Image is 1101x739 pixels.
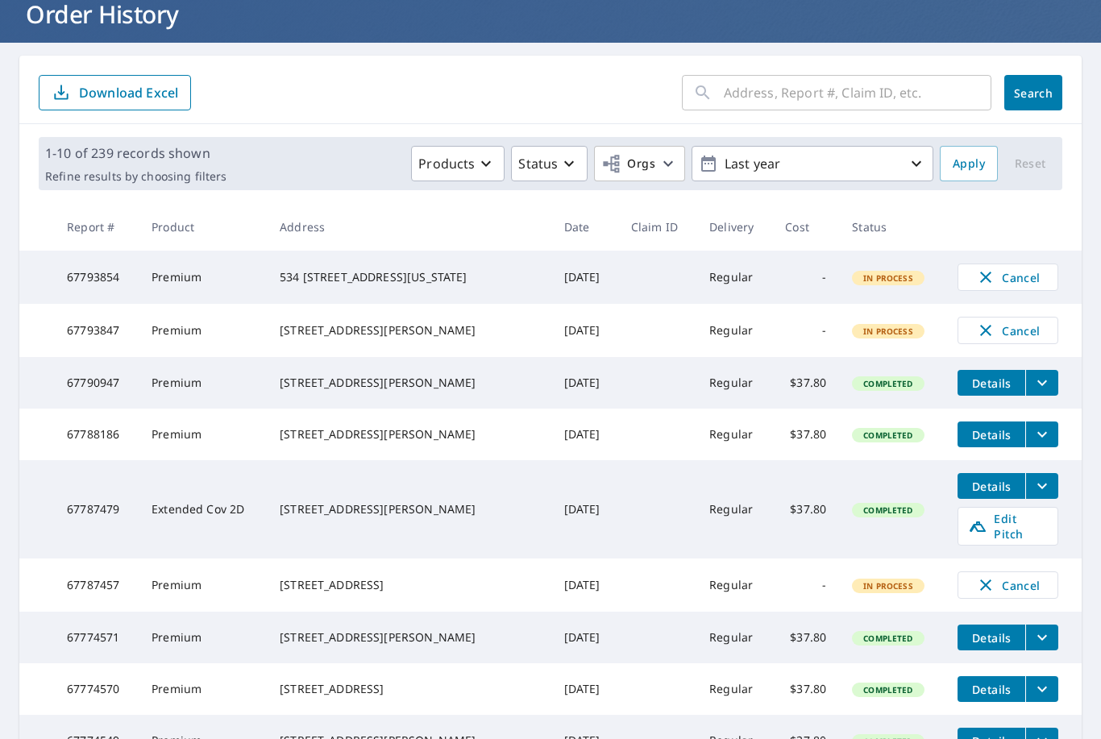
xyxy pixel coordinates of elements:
button: filesDropdownBtn-67774571 [1025,625,1058,650]
td: 67787457 [54,558,139,612]
td: Regular [696,251,772,304]
td: - [772,251,839,304]
td: [DATE] [551,612,618,663]
button: detailsBtn-67774571 [958,625,1025,650]
div: [STREET_ADDRESS][PERSON_NAME] [280,426,538,442]
th: Delivery [696,203,772,251]
span: Completed [854,633,922,644]
span: Edit Pitch [968,511,1048,542]
button: Download Excel [39,75,191,110]
th: Address [267,203,551,251]
td: Premium [139,612,267,663]
td: - [772,558,839,612]
button: filesDropdownBtn-67790947 [1025,370,1058,396]
div: [STREET_ADDRESS][PERSON_NAME] [280,375,538,391]
td: [DATE] [551,304,618,357]
td: Extended Cov 2D [139,460,267,558]
button: detailsBtn-67787479 [958,473,1025,499]
td: 67774571 [54,612,139,663]
th: Cost [772,203,839,251]
button: Cancel [958,571,1058,599]
td: Premium [139,558,267,612]
span: Apply [953,154,985,174]
span: Completed [854,430,922,441]
span: Cancel [974,321,1041,340]
td: 67774570 [54,663,139,715]
td: Regular [696,663,772,715]
td: $37.80 [772,460,839,558]
span: Cancel [974,268,1041,287]
td: Premium [139,251,267,304]
div: [STREET_ADDRESS][PERSON_NAME] [280,501,538,517]
button: Last year [692,146,933,181]
td: [DATE] [551,663,618,715]
button: Search [1004,75,1062,110]
th: Claim ID [618,203,696,251]
span: Details [967,427,1016,442]
td: Regular [696,357,772,409]
button: filesDropdownBtn-67774570 [1025,676,1058,702]
span: In Process [854,326,923,337]
span: Details [967,376,1016,391]
td: [DATE] [551,558,618,612]
span: Orgs [601,154,655,174]
span: In Process [854,272,923,284]
span: Details [967,682,1016,697]
button: Status [511,146,588,181]
td: Regular [696,304,772,357]
div: [STREET_ADDRESS][PERSON_NAME] [280,322,538,338]
th: Report # [54,203,139,251]
span: In Process [854,580,923,592]
td: 67790947 [54,357,139,409]
p: 1-10 of 239 records shown [45,143,226,163]
p: Download Excel [79,84,178,102]
button: Cancel [958,264,1058,291]
div: [STREET_ADDRESS][PERSON_NAME] [280,629,538,646]
span: Details [967,630,1016,646]
td: Regular [696,612,772,663]
p: Products [418,154,475,173]
td: Regular [696,409,772,460]
p: Status [518,154,558,173]
td: 67793854 [54,251,139,304]
p: Last year [718,150,907,178]
button: Apply [940,146,998,181]
td: [DATE] [551,409,618,460]
td: $37.80 [772,663,839,715]
td: Regular [696,558,772,612]
div: 534 [STREET_ADDRESS][US_STATE] [280,269,538,285]
td: - [772,304,839,357]
td: [DATE] [551,357,618,409]
button: filesDropdownBtn-67788186 [1025,421,1058,447]
th: Product [139,203,267,251]
td: [DATE] [551,251,618,304]
a: Edit Pitch [958,507,1058,546]
td: Premium [139,409,267,460]
button: Products [411,146,505,181]
span: Cancel [974,575,1041,595]
td: $37.80 [772,409,839,460]
th: Status [839,203,945,251]
span: Completed [854,504,922,516]
td: Premium [139,663,267,715]
td: [DATE] [551,460,618,558]
td: Premium [139,357,267,409]
td: Regular [696,460,772,558]
span: Search [1017,85,1049,101]
div: [STREET_ADDRESS] [280,577,538,593]
td: 67793847 [54,304,139,357]
button: Orgs [594,146,685,181]
span: Completed [854,378,922,389]
button: detailsBtn-67788186 [958,421,1025,447]
td: 67787479 [54,460,139,558]
button: detailsBtn-67790947 [958,370,1025,396]
span: Details [967,479,1016,494]
p: Refine results by choosing filters [45,169,226,184]
td: 67788186 [54,409,139,460]
span: Completed [854,684,922,695]
button: filesDropdownBtn-67787479 [1025,473,1058,499]
button: Cancel [958,317,1058,344]
input: Address, Report #, Claim ID, etc. [724,70,991,115]
td: Premium [139,304,267,357]
td: $37.80 [772,357,839,409]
